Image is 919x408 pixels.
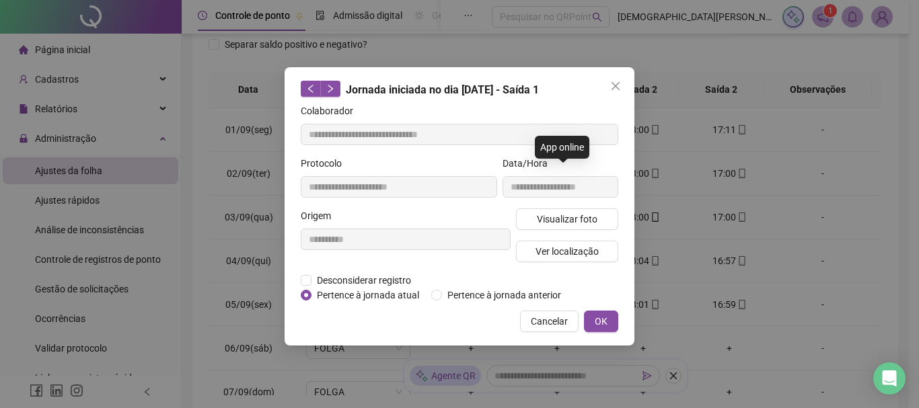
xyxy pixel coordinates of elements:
div: Jornada iniciada no dia [DATE] - Saída 1 [301,81,618,98]
span: right [326,84,335,93]
span: close [610,81,621,91]
span: Pertence à jornada anterior [442,288,566,302]
button: Ver localização [516,241,618,262]
span: Desconsiderar registro [311,273,416,288]
span: left [306,84,316,93]
span: Cancelar [531,314,568,329]
span: OK [595,314,608,329]
button: right [320,81,340,97]
button: OK [584,311,618,332]
button: Cancelar [520,311,579,332]
button: Close [605,75,626,97]
span: Pertence à jornada atual [311,288,425,302]
button: left [301,81,321,97]
label: Colaborador [301,104,362,118]
div: Open Intercom Messenger [873,362,906,395]
label: Data/Hora [503,156,556,171]
span: Visualizar foto [537,212,597,227]
span: Ver localização [536,244,599,259]
button: Visualizar foto [516,208,618,230]
label: Origem [301,208,340,223]
label: Protocolo [301,156,351,171]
